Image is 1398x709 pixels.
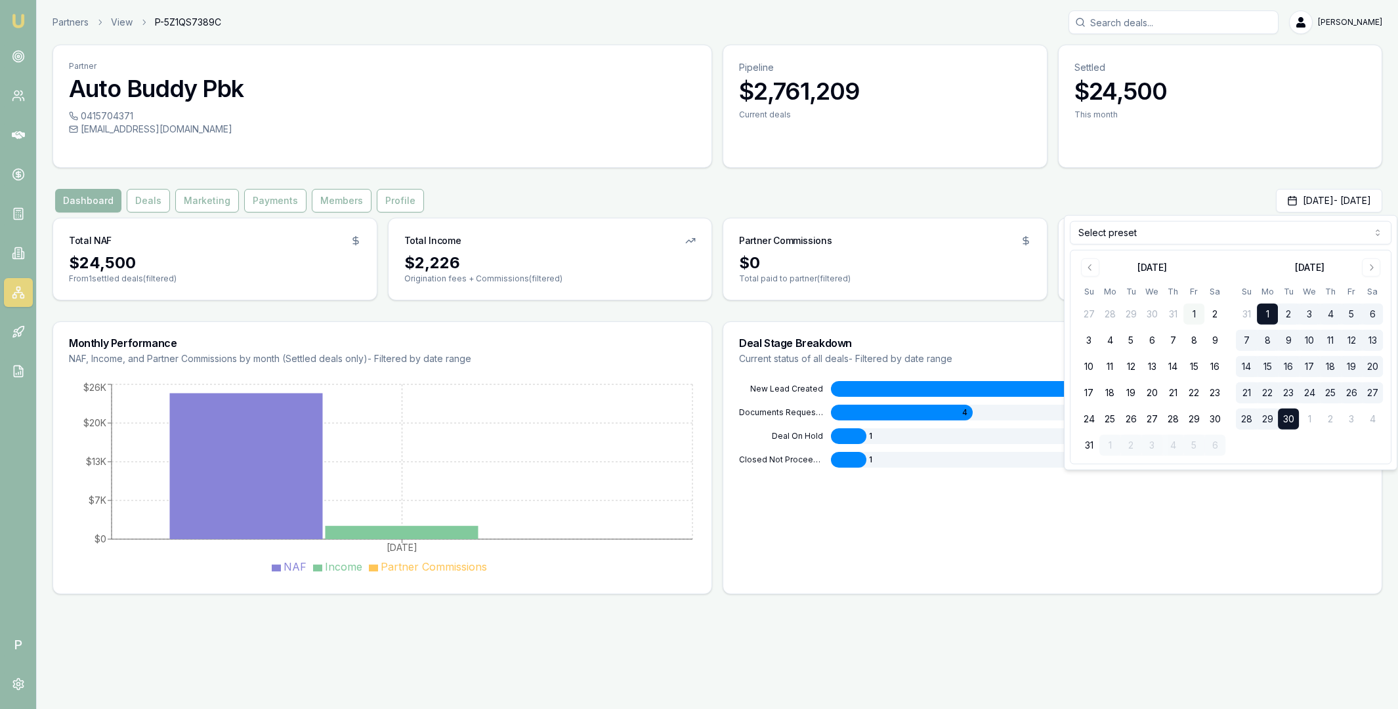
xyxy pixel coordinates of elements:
th: Thursday [1320,285,1341,298]
h3: Auto Buddy Pbk [69,75,696,102]
button: 31 [1236,304,1257,325]
h3: $24,500 [1074,78,1366,104]
tspan: $20K [83,417,106,428]
th: Wednesday [1141,285,1162,298]
span: NAF [284,560,307,573]
h3: $2,761,209 [739,78,1031,104]
button: 2 [1120,435,1141,456]
button: 15 [1183,356,1204,377]
h3: Partner Commissions [739,234,832,247]
th: Friday [1341,285,1362,298]
h3: Total Income [404,234,461,247]
h3: Total NAF [69,234,112,247]
p: Pipeline [739,61,1031,74]
button: 3 [1299,304,1320,325]
button: 9 [1278,330,1299,351]
p: Partner [69,61,696,71]
button: 17 [1299,356,1320,377]
span: 4 [962,407,967,418]
button: 8 [1183,330,1204,351]
button: 6 [1204,435,1225,456]
a: Partners [53,16,89,29]
button: 19 [1341,356,1362,377]
th: Saturday [1204,285,1225,298]
button: 25 [1320,382,1341,403]
button: Dashboard [55,189,121,213]
button: 9 [1204,330,1225,351]
div: Closed Not Proceeding [739,455,823,465]
div: This month [1074,110,1366,120]
button: Marketing [175,189,239,213]
button: 18 [1320,356,1341,377]
button: 27 [1362,382,1383,403]
th: Monday [1257,285,1278,298]
img: emu-icon-u.png [11,13,26,29]
button: 7 [1162,330,1183,351]
h3: Deal Stage Breakdown [739,338,1366,348]
p: From 1 settled deals (filtered) [69,273,361,284]
button: Deals [127,189,170,213]
button: 24 [1299,382,1320,403]
button: 29 [1257,409,1278,430]
button: 22 [1257,382,1278,403]
tspan: [DATE] [387,542,417,553]
button: 2 [1204,304,1225,325]
tspan: $26K [83,382,106,393]
button: 28 [1162,409,1183,430]
button: 1 [1257,304,1278,325]
th: Saturday [1362,285,1383,298]
p: Current status of all deals - Filtered by date range [739,352,1366,365]
button: 19 [1120,382,1141,403]
button: 13 [1141,356,1162,377]
button: 30 [1141,304,1162,325]
button: 31 [1162,304,1183,325]
button: 10 [1078,356,1099,377]
button: 29 [1120,304,1141,325]
th: Tuesday [1278,285,1299,298]
button: 15 [1257,356,1278,377]
button: 20 [1362,356,1383,377]
button: [DATE]- [DATE] [1276,189,1382,213]
button: 12 [1120,356,1141,377]
button: 4 [1362,409,1383,430]
button: 7 [1236,330,1257,351]
button: 4 [1099,330,1120,351]
button: 5 [1120,330,1141,351]
p: NAF, Income, and Partner Commissions by month (Settled deals only) - Filtered by date range [69,352,696,365]
button: 13 [1362,330,1383,351]
button: 3 [1141,435,1162,456]
button: 1 [1183,304,1204,325]
p: Settled [1074,61,1366,74]
button: 6 [1141,330,1162,351]
button: 3 [1341,409,1362,430]
button: 26 [1341,382,1362,403]
button: 14 [1162,356,1183,377]
button: 30 [1204,409,1225,430]
button: 1 [1299,409,1320,430]
button: 16 [1204,356,1225,377]
button: 11 [1099,356,1120,377]
button: 25 [1099,409,1120,430]
button: 4 [1320,304,1341,325]
button: Payments [244,189,307,213]
tspan: $13K [86,456,106,467]
div: Current deals [739,110,1031,120]
th: Tuesday [1120,285,1141,298]
button: 27 [1078,304,1099,325]
button: Go to previous month [1081,258,1099,277]
h3: Monthly Performance [69,338,696,348]
th: Thursday [1162,285,1183,298]
a: View [111,16,133,29]
button: 22 [1183,382,1204,403]
button: 31 [1078,435,1099,456]
span: [PERSON_NAME] [1318,17,1382,28]
span: 1 [869,431,872,441]
button: 16 [1278,356,1299,377]
button: 3 [1078,330,1099,351]
button: 20 [1141,382,1162,403]
button: 23 [1278,382,1299,403]
span: P [4,630,33,659]
div: [DATE] [1137,261,1167,274]
button: 4 [1162,435,1183,456]
th: Friday [1183,285,1204,298]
